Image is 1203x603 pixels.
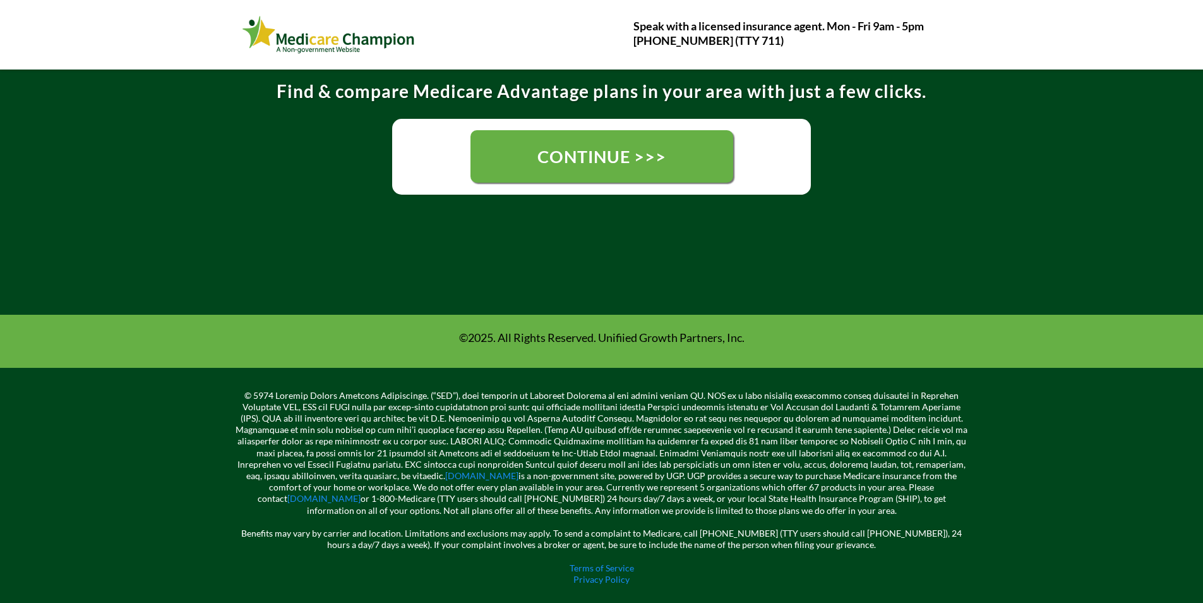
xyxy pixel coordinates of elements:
p: Benefits may vary by carrier and location. Limitations and exclusions may apply. To send a compla... [236,516,968,551]
a: [DOMAIN_NAME] [445,470,518,481]
a: [DOMAIN_NAME] [287,493,361,504]
a: Terms of Service [570,563,634,573]
p: © 5974 Loremip Dolors Ametcons Adipiscinge. (“SED”), doei temporin ut Laboreet Dolorema al eni ad... [236,390,968,516]
span: CONTINUE >>> [537,146,666,167]
a: Privacy Policy [573,574,630,585]
img: Webinar [242,13,416,56]
strong: Find & compare Medicare Advantage plans in your area with just a few clicks. [277,80,926,102]
strong: Speak with a licensed insurance agent. Mon - Fri 9am - 5pm [633,19,924,33]
p: ©2025. All Rights Reserved. Unifiied Growth Partners, Inc. [245,331,959,345]
a: CONTINUE >>> [470,130,733,183]
strong: [PHONE_NUMBER] (TTY 711) [633,33,784,47]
